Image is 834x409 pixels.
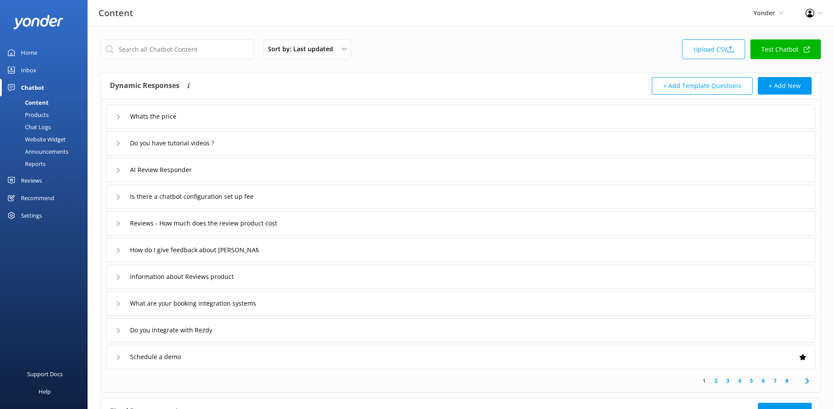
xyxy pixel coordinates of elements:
span: Yonder [753,9,775,17]
div: Chat Logs [5,121,51,133]
a: 1 [698,377,710,385]
div: Content [5,96,49,109]
span: Information about Reviews product [130,272,234,282]
span: Do you integrate with Rezdy [130,325,212,335]
div: Help [39,383,51,400]
span: Schedule a demo [130,352,181,362]
div: Support Docs [27,365,63,383]
a: Announcements [5,145,88,158]
div: Chatbot [21,79,44,96]
span: AI Review Responder [130,165,192,175]
div: Recommend [21,189,54,207]
div: Announcements [5,145,68,158]
a: Test Chatbot [750,39,821,59]
span: Is there a chatbot configuration set up fee [130,192,253,201]
div: Reports [5,158,46,170]
a: 2 [710,377,722,385]
a: Content [5,96,88,109]
a: 7 [769,377,781,385]
div: Home [21,44,37,61]
span: Sort by: Last updated [268,44,338,54]
h4: Dynamic Responses [110,77,179,95]
img: yonder-white-logo.png [13,15,63,29]
span: What are your booking integration systems [130,299,256,308]
a: Chat Logs [5,121,88,133]
div: Settings [21,207,42,224]
a: 5 [746,377,757,385]
button: + Add New [758,77,812,95]
h3: Content [99,6,133,20]
a: Upload CSV [682,39,745,59]
button: + Add Template Questions [652,77,753,95]
a: 8 [781,377,793,385]
a: Products [5,109,88,121]
div: Inbox [21,61,36,79]
span: Reviews - How much does the review product cost [130,219,277,228]
a: Website Widget [5,133,88,145]
div: Website Widget [5,133,66,145]
a: 6 [757,377,769,385]
a: 4 [734,377,746,385]
div: Reviews [21,172,42,189]
span: Whats the price [130,112,176,121]
span: Do you have tutorial videos ? [130,138,214,148]
input: Search all Chatbot Content [101,39,254,59]
a: Reports [5,158,88,170]
div: Products [5,109,49,121]
a: 3 [722,377,734,385]
span: How do I give feedback about [PERSON_NAME] [130,245,267,255]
